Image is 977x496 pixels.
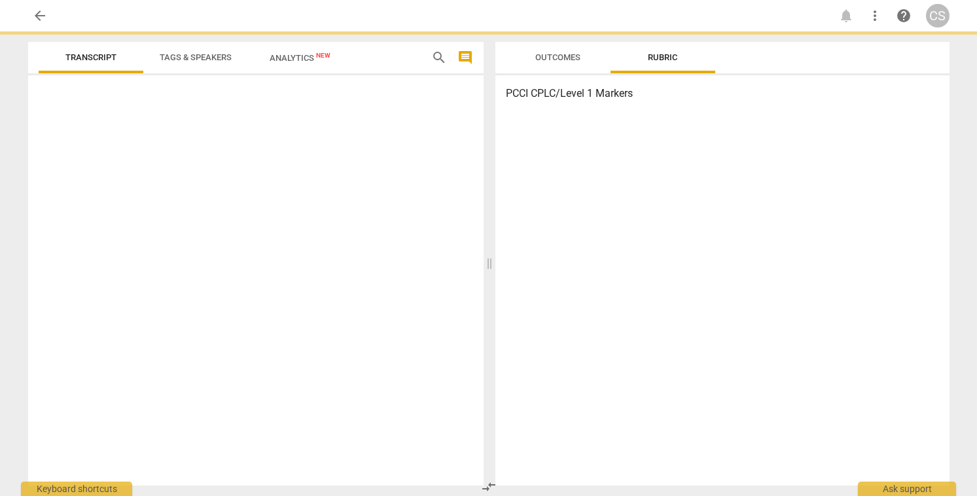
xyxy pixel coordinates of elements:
[858,482,956,496] div: Ask support
[65,52,116,62] span: Transcript
[481,479,497,495] span: compare_arrows
[867,8,883,24] span: more_vert
[431,50,447,65] span: search
[32,8,48,24] span: arrow_back
[535,52,580,62] span: Outcomes
[457,50,473,65] span: comment
[506,86,939,101] h3: PCCI CPLC/Level 1 Markers
[160,52,232,62] span: Tags & Speakers
[896,8,912,24] span: help
[21,482,132,496] div: Keyboard shortcuts
[270,53,330,63] span: Analytics
[316,52,330,59] span: New
[926,4,950,27] button: CS
[455,47,476,68] button: Show/Hide comments
[892,4,915,27] a: Help
[648,52,677,62] span: Rubric
[429,47,450,68] button: Search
